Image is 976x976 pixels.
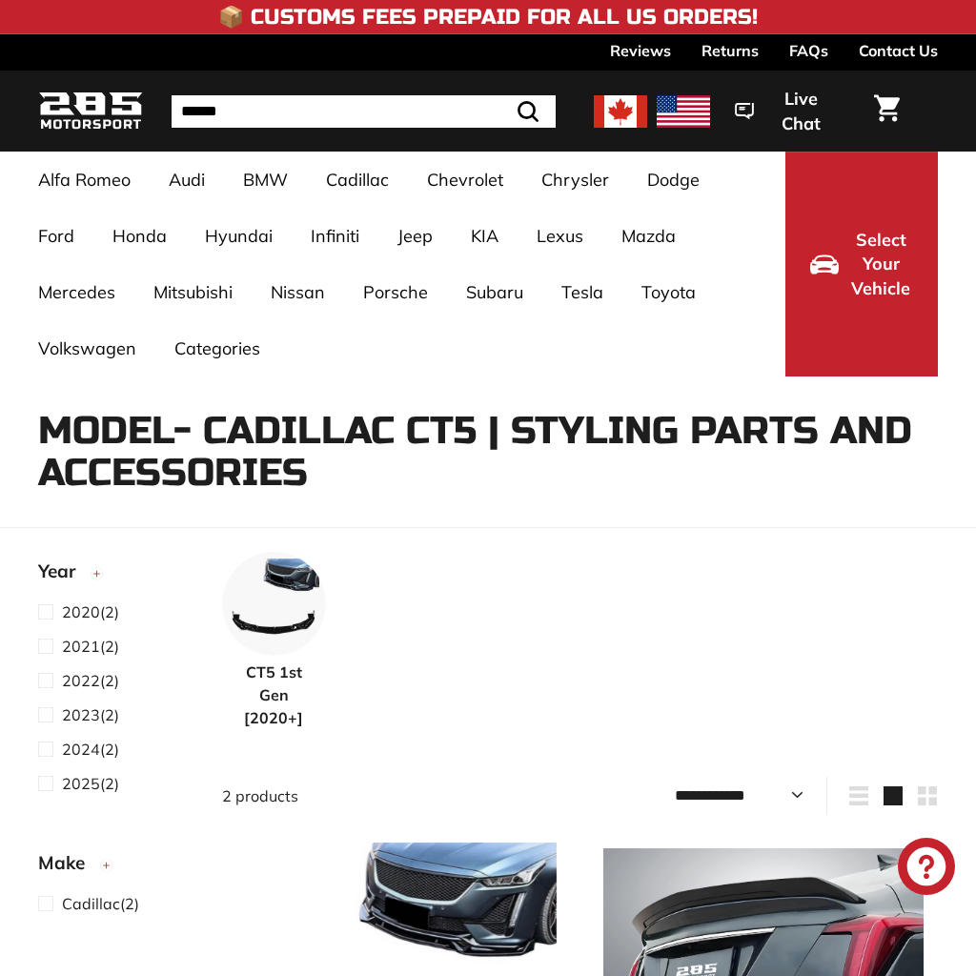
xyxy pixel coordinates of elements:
span: 2022 [62,671,100,690]
span: (2) [62,892,139,915]
span: Year [38,558,90,585]
span: Cadillac [62,894,120,913]
span: CT5 1st Gen [2020+] [222,661,325,729]
a: Audi [150,152,224,208]
a: Jeep [378,208,452,264]
a: Subaru [447,264,542,320]
input: Search [172,95,556,128]
div: 2 products [222,784,579,807]
a: Volkswagen [19,320,155,376]
inbox-online-store-chat: Shopify online store chat [892,838,961,900]
span: (2) [62,703,119,726]
a: Honda [93,208,186,264]
a: Cart [863,79,911,144]
span: (2) [62,738,119,761]
a: BMW [224,152,307,208]
span: (2) [62,772,119,795]
span: 2025 [62,774,100,793]
span: Select Your Vehicle [848,228,913,301]
a: FAQs [789,34,828,67]
a: Nissan [252,264,344,320]
h4: 📦 Customs Fees Prepaid for All US Orders! [218,6,758,29]
button: Live Chat [710,75,863,147]
a: Returns [701,34,759,67]
a: Contact Us [859,34,938,67]
button: Make [38,844,192,891]
a: Mitsubishi [134,264,252,320]
span: Live Chat [763,87,838,135]
span: 2024 [62,740,100,759]
a: Reviews [610,34,671,67]
a: CT5 1st Gen [2020+] [222,552,325,728]
a: KIA [452,208,518,264]
span: 2020 [62,602,100,621]
span: 2021 [62,637,100,656]
a: Lexus [518,208,602,264]
a: Mazda [602,208,695,264]
h1: Model- Cadillac CT5 | Styling Parts and Accessories [38,410,938,494]
span: 2023 [62,705,100,724]
a: Ford [19,208,93,264]
a: Alfa Romeo [19,152,150,208]
a: Dodge [628,152,719,208]
span: (2) [62,635,119,658]
a: Toyota [622,264,715,320]
span: (2) [62,600,119,623]
a: Chrysler [522,152,628,208]
img: Logo_285_Motorsport_areodynamics_components [38,89,143,133]
a: Infiniti [292,208,378,264]
span: Make [38,849,99,877]
span: (2) [62,669,119,692]
a: Hyundai [186,208,292,264]
a: Cadillac [307,152,408,208]
button: Year [38,552,192,600]
button: Select Your Vehicle [785,152,938,376]
a: Categories [155,320,279,376]
a: Tesla [542,264,622,320]
a: Porsche [344,264,447,320]
a: Mercedes [19,264,134,320]
a: Chevrolet [408,152,522,208]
